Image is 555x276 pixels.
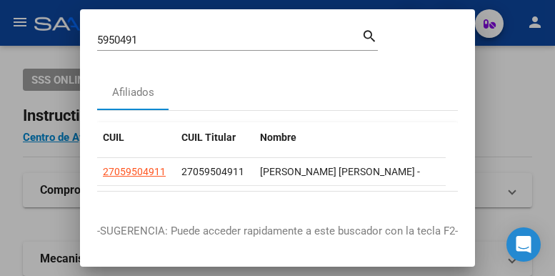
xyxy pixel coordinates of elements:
[260,164,534,180] div: [PERSON_NAME] [PERSON_NAME] -
[181,166,244,177] span: 27059504911
[112,84,154,101] div: Afiliados
[181,132,236,143] span: CUIL Titular
[260,132,296,143] span: Nombre
[97,223,458,240] p: -SUGERENCIA: Puede acceder rapidamente a este buscador con la tecla F2-
[506,227,541,262] div: Open Intercom Messenger
[103,166,166,177] span: 27059504911
[97,122,176,153] datatable-header-cell: CUIL
[97,192,458,227] div: 1 total
[254,122,540,153] datatable-header-cell: Nombre
[103,132,124,143] span: CUIL
[176,122,254,153] datatable-header-cell: CUIL Titular
[361,26,378,44] mat-icon: search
